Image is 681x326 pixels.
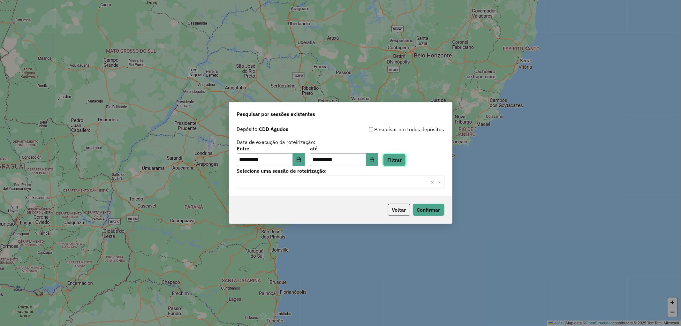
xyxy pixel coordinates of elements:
[237,138,316,146] label: Data de execução da roteirização:
[341,125,444,133] div: Pesquisar em todos depósitos
[293,153,305,166] button: Choose Date
[237,145,305,152] label: Entre
[237,125,289,133] label: Depósito:
[383,154,406,166] button: Filtrar
[310,145,378,152] label: até
[237,167,444,175] label: Selecione uma sessão de roteirização:
[259,126,289,132] strong: CDD Agudos
[413,204,444,216] button: Confirmar
[366,153,378,166] button: Choose Date
[237,110,315,118] span: Pesquisar por sessões existentes
[388,204,410,216] button: Voltar
[431,178,436,186] span: Clear all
